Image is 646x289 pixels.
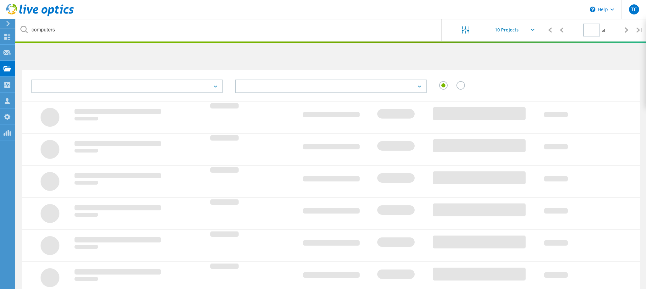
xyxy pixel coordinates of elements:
span: of [602,28,605,33]
a: Live Optics Dashboard [6,13,74,18]
div: | [633,19,646,41]
div: | [542,19,555,41]
input: undefined [16,19,442,41]
span: TC [631,7,637,12]
svg: \n [590,7,595,12]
